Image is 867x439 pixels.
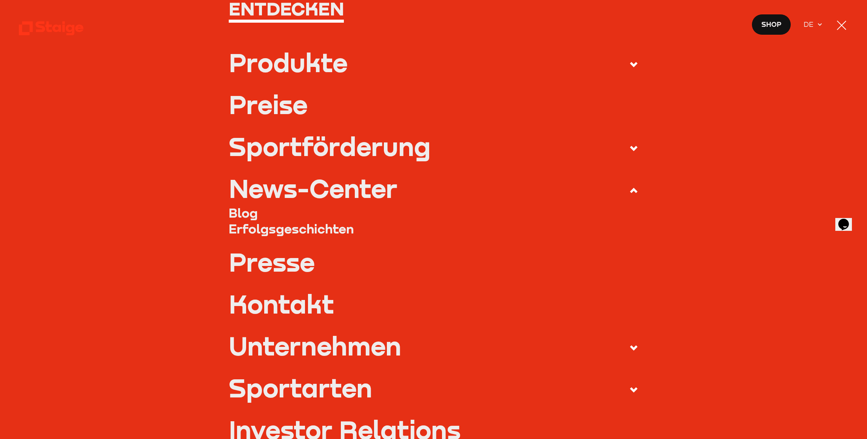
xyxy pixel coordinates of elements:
a: Erfolgsgeschichten [229,221,639,237]
div: Unternehmen [229,333,401,359]
div: Sportarten [229,375,372,400]
iframe: chat widget [835,208,859,231]
a: Blog [229,205,639,221]
a: Presse [229,249,639,275]
span: DE [804,19,816,29]
div: Sportförderung [229,134,431,159]
a: Preise [229,92,639,117]
a: Shop [752,14,791,35]
span: Shop [761,19,781,29]
div: Produkte [229,50,348,75]
a: Kontakt [229,291,639,317]
div: News-Center [229,176,397,201]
